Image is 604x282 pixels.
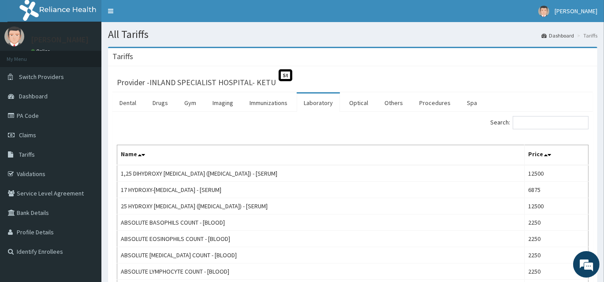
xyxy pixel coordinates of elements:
td: 1,25 DIHYDROXY [MEDICAL_DATA] ([MEDICAL_DATA]) - [SERUM] [117,165,525,182]
span: Tariffs [19,150,35,158]
td: ABSOLUTE [MEDICAL_DATA] COUNT - [BLOOD] [117,247,525,263]
h1: All Tariffs [108,29,597,40]
a: Imaging [205,94,240,112]
label: Search: [490,116,589,129]
img: User Image [538,6,549,17]
a: Procedures [412,94,458,112]
th: Price [524,145,588,165]
td: 2250 [524,231,588,247]
a: Dashboard [541,32,574,39]
td: 2250 [524,247,588,263]
a: Drugs [145,94,175,112]
span: St [279,69,292,81]
li: Tariffs [575,32,597,39]
h3: Tariffs [112,53,133,60]
span: Switch Providers [19,73,64,81]
p: [PERSON_NAME] [31,36,89,44]
th: Name [117,145,525,165]
td: 17 HYDROXY-[MEDICAL_DATA] - [SERUM] [117,182,525,198]
a: Laboratory [297,94,340,112]
a: Optical [342,94,375,112]
td: 12500 [524,165,588,182]
img: User Image [4,26,24,46]
a: Spa [460,94,484,112]
td: 6875 [524,182,588,198]
td: ABSOLUTE BASOPHILS COUNT - [BLOOD] [117,214,525,231]
span: [PERSON_NAME] [555,7,597,15]
td: 2250 [524,263,588,280]
a: Gym [177,94,203,112]
td: 2250 [524,214,588,231]
h3: Provider - INLAND SPECIALIST HOSPITAL- KETU [117,79,276,86]
a: Immunizations [242,94,295,112]
span: Dashboard [19,92,48,100]
td: ABSOLUTE EOSINOPHILS COUNT - [BLOOD] [117,231,525,247]
td: 12500 [524,198,588,214]
td: ABSOLUTE LYMPHOCYTE COUNT - [BLOOD] [117,263,525,280]
a: Dental [112,94,143,112]
a: Others [377,94,410,112]
input: Search: [513,116,589,129]
td: 25 HYDROXY [MEDICAL_DATA] ([MEDICAL_DATA]) - [SERUM] [117,198,525,214]
a: Online [31,48,52,54]
span: Claims [19,131,36,139]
